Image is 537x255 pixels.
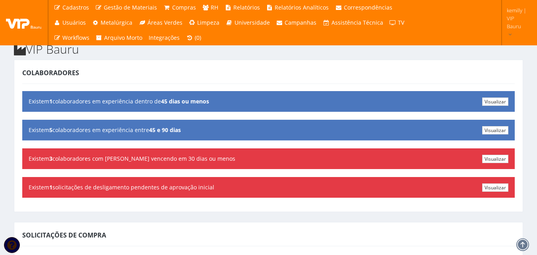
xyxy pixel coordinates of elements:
span: Campanhas [285,19,316,26]
span: Metalúrgica [101,19,132,26]
span: Universidade [235,19,270,26]
span: Cadastros [62,4,89,11]
b: 1 [49,97,52,105]
span: Colaboradores [22,68,79,77]
b: 45 dias ou menos [161,97,209,105]
a: Workflows [50,30,93,45]
a: Limpeza [186,15,223,30]
span: kemilly | VIP Bauru [507,6,527,30]
span: Usuários [62,19,86,26]
b: 45 e 90 dias [149,126,181,134]
b: 1 [49,183,52,191]
div: Existem solicitações de desligamento pendentes de aprovação inicial [22,177,515,198]
span: (0) [195,34,201,41]
a: Assistência Técnica [320,15,386,30]
b: 5 [49,126,52,134]
a: Metalúrgica [89,15,136,30]
a: Áreas Verdes [136,15,186,30]
span: Integrações [149,34,180,41]
a: (0) [183,30,204,45]
span: Assistência Técnica [332,19,383,26]
div: Existem colaboradores com [PERSON_NAME] vencendo em 30 dias ou menos [22,148,515,169]
span: RH [211,4,218,11]
span: TV [398,19,404,26]
a: Universidade [223,15,273,30]
span: Áreas Verdes [147,19,182,26]
span: Compras [172,4,196,11]
span: Arquivo Morto [104,34,142,41]
a: TV [386,15,408,30]
div: Existem colaboradores em experiência entre [22,120,515,140]
span: Gestão de Materiais [104,4,157,11]
span: Workflows [62,34,89,41]
span: Solicitações de Compra [22,231,106,239]
a: Arquivo Morto [93,30,146,45]
div: Existem colaboradores em experiência dentro de [22,91,515,112]
span: Correspondências [344,4,392,11]
img: logo [6,17,42,29]
b: 3 [49,155,52,162]
a: Visualizar [482,155,508,163]
span: Relatórios [233,4,260,11]
span: Relatórios Analíticos [275,4,329,11]
span: Limpeza [197,19,219,26]
a: Campanhas [273,15,320,30]
a: Usuários [50,15,89,30]
a: Visualizar [482,183,508,192]
a: Visualizar [482,97,508,106]
a: Integrações [145,30,183,45]
a: Visualizar [482,126,508,134]
h2: VIP Bauru [14,43,523,56]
